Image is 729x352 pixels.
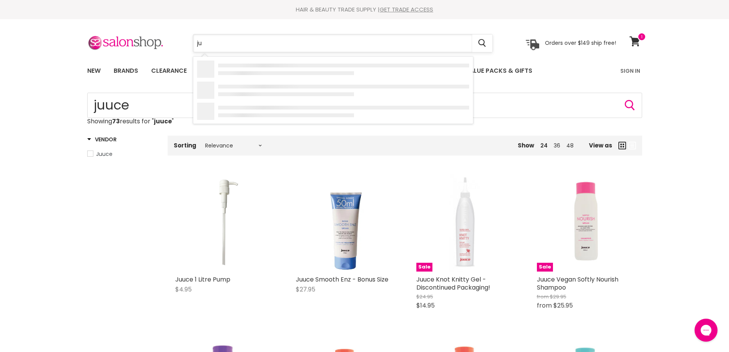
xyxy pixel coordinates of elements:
h3: Vendor [87,136,117,143]
form: Product [87,93,642,118]
strong: 73 [112,117,120,126]
span: Sale [416,263,432,272]
span: $24.95 [416,293,433,300]
input: Search [87,93,642,118]
span: $27.95 [296,285,315,294]
a: 24 [540,142,548,149]
a: Juuce Vegan Softly Nourish Shampoo [537,275,618,292]
p: Orders over $149 ship free! [545,39,616,46]
span: $4.95 [175,285,192,294]
img: Juuce Vegan Softly Nourish Shampoo [563,174,608,272]
a: Sign In [616,63,645,79]
ul: Main menu [82,60,577,82]
span: View as [589,142,612,149]
img: Juuce 1 Litre Pump [175,174,273,272]
a: Juuce [87,150,158,158]
nav: Main [78,60,652,82]
a: Juuce 1 Litre Pump [175,275,230,284]
input: Search [193,34,472,52]
p: Showing results for " " [87,118,642,125]
span: Sale [537,263,553,272]
span: Juuce [96,150,113,158]
span: $14.95 [416,301,435,310]
iframe: Gorgias live chat messenger [691,316,721,344]
div: HAIR & BEAUTY TRADE SUPPLY | [78,6,652,13]
a: New [82,63,106,79]
a: 36 [554,142,560,149]
a: Juuce Smooth Enz - Bonus Size [296,174,393,272]
a: Juuce Knot Knitty Gel - Discontinued Packaging!Sale [416,174,514,272]
button: Search [472,34,493,52]
a: Value Packs & Gifts [460,63,538,79]
a: Juuce Knot Knitty Gel - Discontinued Packaging! [416,275,490,292]
a: GET TRADE ACCESS [380,5,433,13]
form: Product [193,34,493,52]
label: Sorting [174,142,196,149]
a: Juuce Smooth Enz - Bonus Size [296,275,388,284]
a: Clearance [145,63,192,79]
span: $25.95 [553,301,573,310]
button: Search [624,99,636,111]
span: from [537,301,552,310]
a: Juuce Vegan Softly Nourish ShampooSale [537,174,634,272]
span: $29.95 [550,293,566,300]
img: Juuce Smooth Enz - Bonus Size [296,174,393,272]
a: 48 [566,142,574,149]
span: from [537,293,549,300]
span: Show [518,141,534,149]
img: Juuce Knot Knitty Gel - Discontinued Packaging! [432,174,497,272]
a: Brands [108,63,144,79]
strong: juuce [154,117,172,126]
